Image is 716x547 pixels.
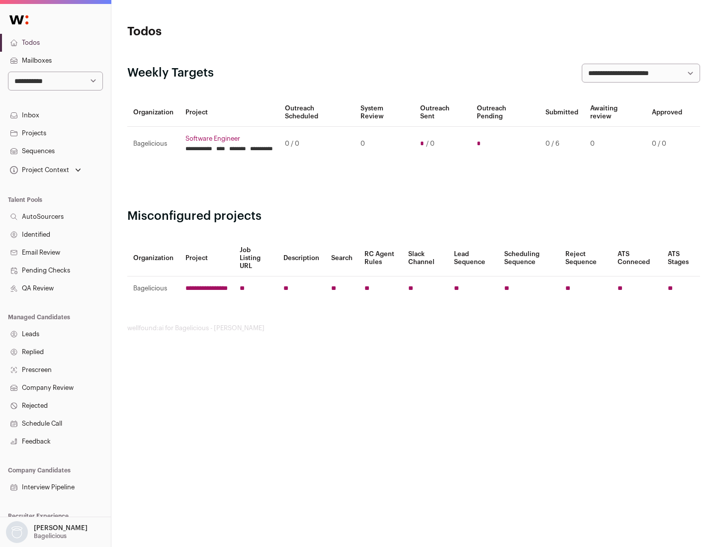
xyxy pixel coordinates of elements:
[662,240,700,276] th: ATS Stages
[355,127,414,161] td: 0
[358,240,402,276] th: RC Agent Rules
[539,98,584,127] th: Submitted
[584,127,646,161] td: 0
[559,240,612,276] th: Reject Sequence
[179,98,279,127] th: Project
[277,240,325,276] th: Description
[34,532,67,540] p: Bagelicious
[646,127,688,161] td: 0 / 0
[646,98,688,127] th: Approved
[325,240,358,276] th: Search
[4,10,34,30] img: Wellfound
[34,524,88,532] p: [PERSON_NAME]
[185,135,273,143] a: Software Engineer
[612,240,661,276] th: ATS Conneced
[8,166,69,174] div: Project Context
[498,240,559,276] th: Scheduling Sequence
[127,24,318,40] h1: Todos
[127,324,700,332] footer: wellfound:ai for Bagelicious - [PERSON_NAME]
[127,240,179,276] th: Organization
[4,521,89,543] button: Open dropdown
[127,65,214,81] h2: Weekly Targets
[584,98,646,127] th: Awaiting review
[234,240,277,276] th: Job Listing URL
[402,240,448,276] th: Slack Channel
[414,98,471,127] th: Outreach Sent
[8,163,83,177] button: Open dropdown
[127,208,700,224] h2: Misconfigured projects
[127,127,179,161] td: Bagelicious
[426,140,435,148] span: / 0
[279,127,355,161] td: 0 / 0
[471,98,539,127] th: Outreach Pending
[448,240,498,276] th: Lead Sequence
[279,98,355,127] th: Outreach Scheduled
[355,98,414,127] th: System Review
[127,276,179,301] td: Bagelicious
[127,98,179,127] th: Organization
[539,127,584,161] td: 0 / 6
[179,240,234,276] th: Project
[6,521,28,543] img: nopic.png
